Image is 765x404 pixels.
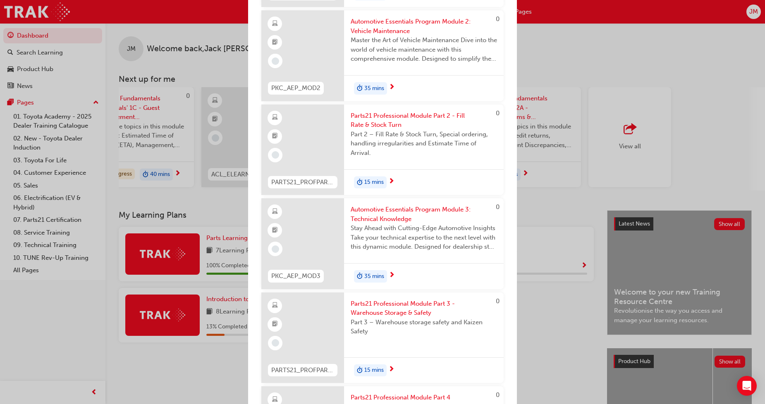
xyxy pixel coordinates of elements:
[272,245,279,253] span: learningRecordVerb_NONE-icon
[272,207,278,217] span: learningResourceType_ELEARNING-icon
[272,225,278,236] span: booktick-icon
[496,297,500,305] span: 0
[261,292,504,383] a: 0PARTS21_PROFPART3_0923_ELParts21 Professional Module Part 3 - Warehouse Storage & SafetyPart 3 –...
[496,109,500,117] span: 0
[271,366,334,375] span: PARTS21_PROFPART3_0923_EL
[271,83,320,93] span: PKC_AEP_MOD2
[351,130,497,158] span: Part 2 – Fill Rate & Stock Turn, Special ordering, handling irregularities and Estimate Time of A...
[388,178,394,185] span: next-icon
[496,15,500,23] span: 0
[261,10,504,101] a: 0PKC_AEP_MOD2Automotive Essentials Program Module 2: Vehicle MaintenanceMaster the Art of Vehicle...
[737,376,757,396] div: Open Intercom Messenger
[364,366,384,375] span: 15 mins
[272,131,278,142] span: booktick-icon
[272,151,279,159] span: learningRecordVerb_NONE-icon
[389,84,395,91] span: next-icon
[364,84,384,93] span: 35 mins
[271,271,320,281] span: PKC_AEP_MOD3
[351,299,497,318] span: Parts21 Professional Module Part 3 - Warehouse Storage & Safety
[389,272,395,279] span: next-icon
[388,366,394,373] span: next-icon
[351,205,497,223] span: Automotive Essentials Program Module 3: Technical Knowledge
[351,36,497,64] span: Master the Art of Vehicle Maintenance Dive into the world of vehicle maintenance with this compre...
[272,57,279,65] span: learningRecordVerb_NONE-icon
[351,17,497,36] span: Automotive Essentials Program Module 2: Vehicle Maintenance
[272,37,278,48] span: booktick-icon
[357,83,363,94] span: duration-icon
[261,105,504,195] a: 0PARTS21_PROFPART2_0923_ELParts21 Professional Module Part 2 - Fill Rate & Stock TurnPart 2 – Fil...
[272,319,278,330] span: booktick-icon
[357,177,363,188] span: duration-icon
[272,19,278,29] span: learningResourceType_ELEARNING-icon
[496,203,500,211] span: 0
[364,272,384,281] span: 35 mins
[351,111,497,130] span: Parts21 Professional Module Part 2 - Fill Rate & Stock Turn
[364,178,384,187] span: 15 mins
[357,365,363,376] span: duration-icon
[496,391,500,399] span: 0
[351,318,497,336] span: Part 3 – Warehouse storage safety and Kaizen Safety
[351,223,497,252] span: Stay Ahead with Cutting-Edge Automotive Insights Take your technical expertise to the next level ...
[261,198,504,289] a: 0PKC_AEP_MOD3Automotive Essentials Program Module 3: Technical KnowledgeStay Ahead with Cutting-E...
[271,178,334,187] span: PARTS21_PROFPART2_0923_EL
[272,339,279,347] span: learningRecordVerb_NONE-icon
[357,271,363,282] span: duration-icon
[272,112,278,123] span: learningResourceType_ELEARNING-icon
[272,300,278,311] span: learningResourceType_ELEARNING-icon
